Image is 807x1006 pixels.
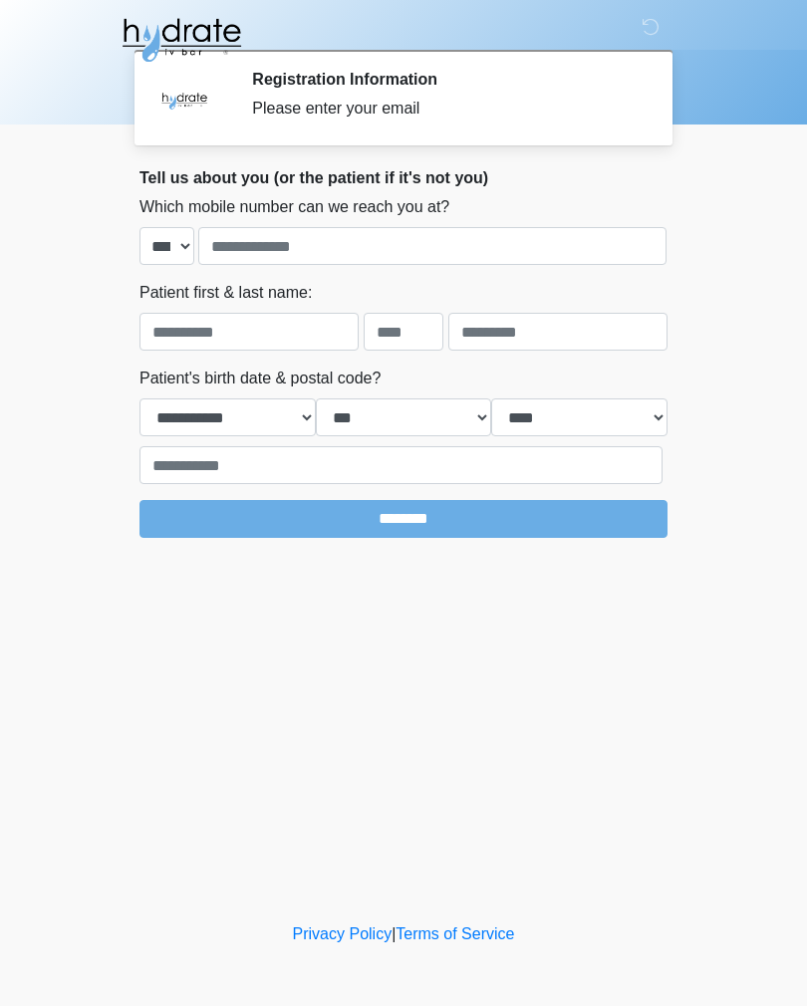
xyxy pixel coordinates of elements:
[139,195,449,219] label: Which mobile number can we reach you at?
[139,367,381,390] label: Patient's birth date & postal code?
[154,70,214,129] img: Agent Avatar
[252,97,638,121] div: Please enter your email
[139,281,312,305] label: Patient first & last name:
[396,925,514,942] a: Terms of Service
[120,15,243,65] img: Hydrate IV Bar - Fort Collins Logo
[392,925,396,942] a: |
[139,168,668,187] h2: Tell us about you (or the patient if it's not you)
[293,925,393,942] a: Privacy Policy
